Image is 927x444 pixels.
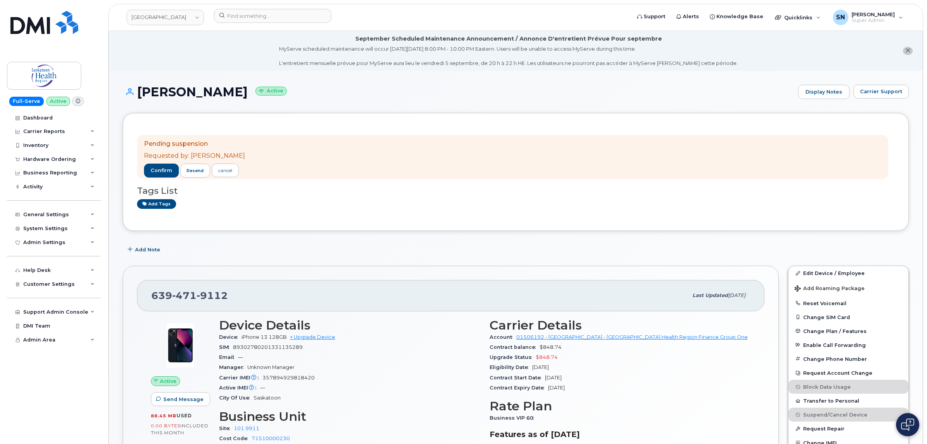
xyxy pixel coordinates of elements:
span: Contract balance [490,344,540,350]
button: confirm [144,164,179,178]
div: September Scheduled Maintenance Announcement / Annonce D'entretient Prévue Pour septembre [355,35,662,43]
h3: Device Details [219,318,480,332]
span: confirm [151,167,172,174]
span: [DATE] [728,292,745,298]
span: included this month [151,423,209,435]
span: Contract Expiry Date [490,385,548,391]
span: [DATE] [548,385,565,391]
button: Change SIM Card [788,310,908,324]
a: 101.9911 [234,425,259,431]
button: Transfer to Personal [788,394,908,408]
span: resend [187,167,204,174]
span: Change Plan / Features [803,328,867,334]
span: — [260,385,265,391]
button: Change Plan / Features [788,324,908,338]
span: Last updated [692,292,728,298]
div: MyServe scheduled maintenance will occur [DATE][DATE] 8:00 PM - 10:00 PM Eastern. Users will be u... [279,45,738,67]
span: Add Roaming Package [795,285,865,293]
span: Saskatoon [254,395,281,401]
button: resend [180,164,211,178]
a: Display Notes [798,85,850,99]
span: iPhone 13 128GB [242,334,287,340]
span: Enable Call Forwarding [803,342,866,348]
p: Pending suspension [144,140,245,149]
span: Business VIP 60 [490,415,538,421]
button: Block Data Usage [788,380,908,394]
span: [DATE] [545,375,562,381]
button: Request Account Change [788,366,908,380]
a: 01506192 - [GEOGRAPHIC_DATA] - [GEOGRAPHIC_DATA] Health Region Finance Group One [516,334,748,340]
button: Suspend/Cancel Device [788,408,908,422]
img: Open chat [901,418,914,431]
h3: Business Unit [219,410,480,424]
span: Send Message [163,396,204,403]
h3: Features as of [DATE] [490,430,751,439]
span: 471 [172,290,197,301]
span: Device [219,334,242,340]
span: Upgrade Status [490,354,536,360]
span: Active IMEI [219,385,260,391]
a: cancel [212,164,239,177]
a: Add tags [137,199,176,209]
h3: Carrier Details [490,318,751,332]
span: $848.74 [536,354,558,360]
button: close notification [903,47,913,55]
span: Eligibility Date [490,364,532,370]
button: Change Phone Number [788,352,908,366]
span: 357894929818420 [262,375,315,381]
button: Add Roaming Package [788,280,908,296]
span: City Of Use [219,395,254,401]
span: Account [490,334,516,340]
button: Request Repair [788,422,908,435]
span: Unknown Manager [247,364,295,370]
span: 639 [151,290,228,301]
span: — [238,354,243,360]
button: Add Note [123,242,167,256]
span: $848.74 [540,344,562,350]
span: 9112 [197,290,228,301]
a: 71510000230 [252,435,290,441]
span: Manager [219,364,247,370]
a: + Upgrade Device [290,334,335,340]
span: Cost Code [219,435,252,441]
span: Contract Start Date [490,375,545,381]
a: Edit Device / Employee [788,266,908,280]
span: Email [219,354,238,360]
span: Add Note [135,246,160,253]
span: Suspend/Cancel Device [803,412,867,418]
h3: Tags List [137,186,894,196]
span: Carrier IMEI [219,375,262,381]
span: [DATE] [532,364,549,370]
span: 0.00 Bytes [151,423,180,429]
h3: Rate Plan [490,399,751,413]
span: Carrier Support [860,88,902,95]
button: Send Message [151,392,210,406]
div: cancel [218,167,232,174]
button: Carrier Support [853,85,909,99]
span: Active [160,377,176,385]
span: Site [219,425,234,431]
p: Requested by: [PERSON_NAME] [144,152,245,161]
span: 89302780201331135289 [233,344,303,350]
span: SIM [219,344,233,350]
button: Enable Call Forwarding [788,338,908,352]
span: 88.45 MB [151,413,176,418]
span: used [176,413,192,418]
button: Reset Voicemail [788,296,908,310]
small: Active [255,87,287,96]
h1: [PERSON_NAME] [123,85,794,99]
img: image20231002-4137094-11ngalm.jpeg [157,322,204,369]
